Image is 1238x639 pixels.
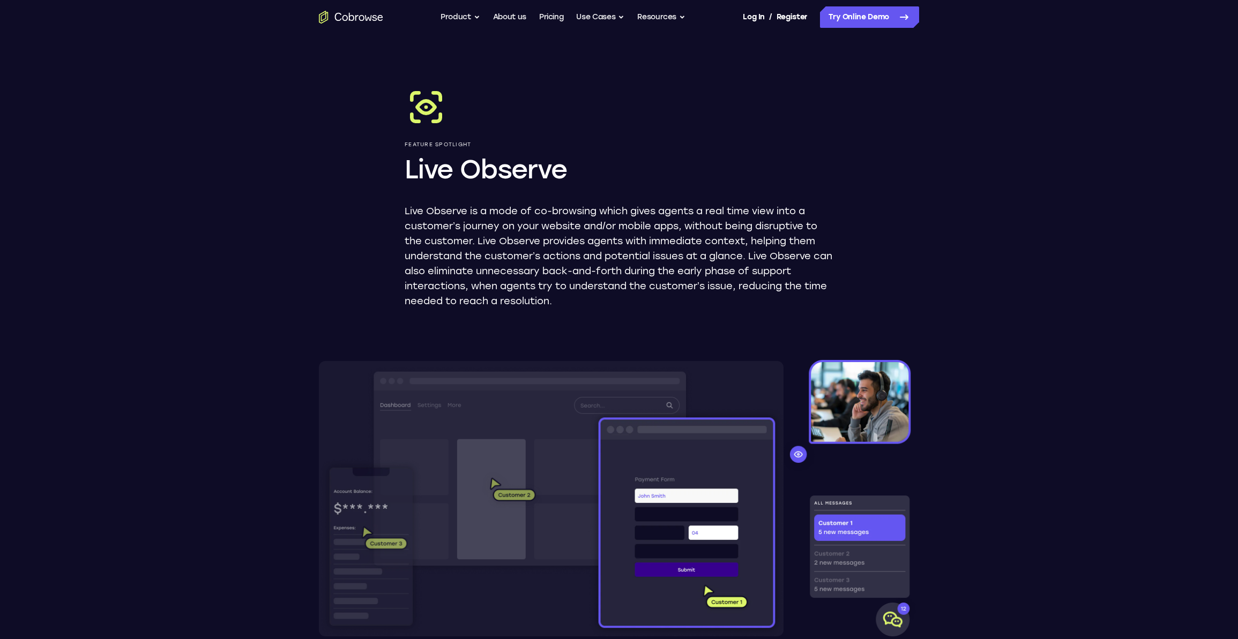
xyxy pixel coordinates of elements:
button: Use Cases [576,6,624,28]
button: Product [441,6,480,28]
img: Window wireframes with cobrowse components [319,360,919,636]
p: Live Observe is a mode of co-browsing which gives agents a real time view into a customer’s journ... [405,204,833,309]
a: Go to the home page [319,11,383,24]
a: About us [493,6,526,28]
img: Live Observe [405,86,448,129]
a: Log In [743,6,764,28]
a: Pricing [539,6,564,28]
h1: Live Observe [405,152,833,186]
p: Feature Spotlight [405,141,833,148]
button: Resources [637,6,685,28]
a: Register [777,6,808,28]
a: Try Online Demo [820,6,919,28]
span: / [769,11,772,24]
